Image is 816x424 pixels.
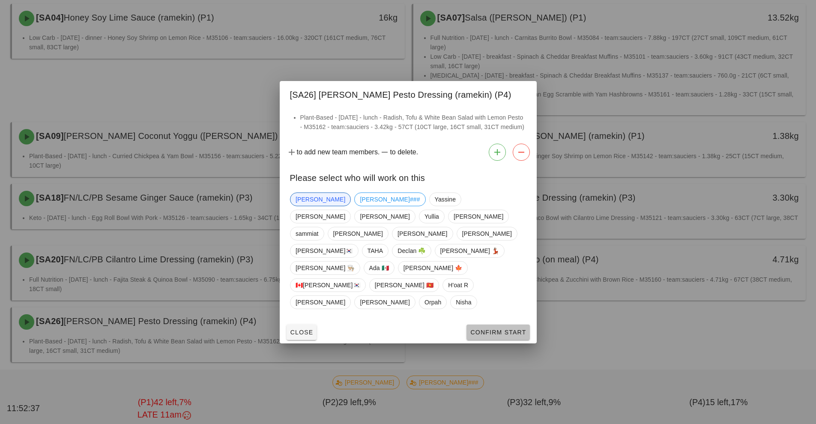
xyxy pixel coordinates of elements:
span: 🇨🇦[PERSON_NAME]🇰🇷 [296,279,360,292]
span: [PERSON_NAME] [296,210,345,223]
span: Ada 🇲🇽 [369,262,389,274]
span: Close [290,329,314,336]
span: sammiat [296,227,319,240]
span: Declan ☘️ [398,244,425,257]
span: [PERSON_NAME] [360,296,409,309]
span: [PERSON_NAME] 👨🏼‍🍳 [296,262,355,274]
span: [PERSON_NAME] [333,227,383,240]
span: H'oat R [448,279,468,292]
div: Please select who will work on this [280,164,537,189]
span: [PERSON_NAME] [360,210,409,223]
div: to add new team members. to delete. [280,140,537,164]
span: [PERSON_NAME] [296,296,345,309]
li: Plant-Based - [DATE] - lunch - Radish, Tofu & White Bean Salad with Lemon Pesto - M35162 - team:s... [300,113,526,132]
span: TAHA [367,244,383,257]
span: [PERSON_NAME] 🇻🇳 [374,279,433,292]
span: Yassine [434,193,455,206]
span: Nisha [456,296,471,309]
span: [PERSON_NAME] 🍁 [403,262,462,274]
span: Confirm Start [470,329,526,336]
span: [PERSON_NAME]### [360,193,420,206]
span: [PERSON_NAME] 💃🏽 [440,244,499,257]
div: [SA26] [PERSON_NAME] Pesto Dressing (ramekin) (P4) [280,81,537,106]
span: [PERSON_NAME] [296,193,345,206]
button: Close [287,325,317,340]
span: [PERSON_NAME] [462,227,511,240]
span: Yullia [424,210,439,223]
button: Confirm Start [466,325,529,340]
span: [PERSON_NAME] [398,227,447,240]
span: [PERSON_NAME] [453,210,503,223]
span: [PERSON_NAME]🇰🇷 [296,244,353,257]
span: Orpah [424,296,441,309]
